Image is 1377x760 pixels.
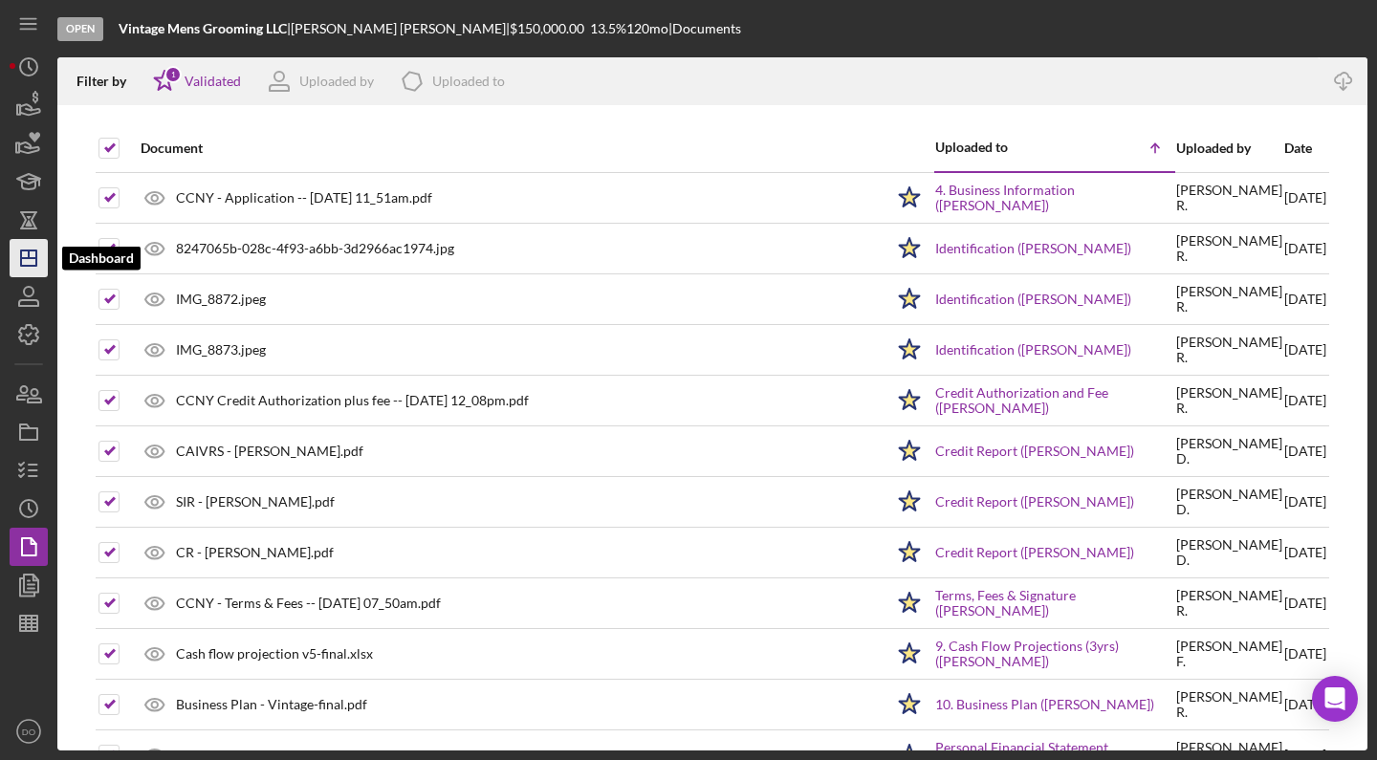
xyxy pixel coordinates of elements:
div: Cash flow projection v5-final.xlsx [176,646,373,662]
div: CR - [PERSON_NAME].pdf [176,545,334,560]
div: CAIVRS - [PERSON_NAME].pdf [176,444,363,459]
div: CCNY - Application -- [DATE] 11_51am.pdf [176,190,432,206]
div: [PERSON_NAME] R . [1176,588,1282,619]
a: Identification ([PERSON_NAME]) [935,292,1131,307]
b: Vintage Mens Grooming LLC [119,20,287,36]
div: [DATE] [1284,478,1326,526]
div: Uploaded by [299,74,374,89]
div: Date [1284,141,1326,156]
div: [PERSON_NAME] [PERSON_NAME] | [291,21,510,36]
div: SIR - [PERSON_NAME].pdf [176,494,335,510]
div: Uploaded to [432,74,505,89]
div: $150,000.00 [510,21,590,36]
a: Credit Report ([PERSON_NAME]) [935,545,1134,560]
div: [PERSON_NAME] R . [1176,183,1282,213]
div: [PERSON_NAME] R . [1176,689,1282,720]
a: Credit Authorization and Fee ([PERSON_NAME]) [935,385,1174,416]
div: CCNY - Terms & Fees -- [DATE] 07_50am.pdf [176,596,441,611]
div: 1 [164,66,182,83]
div: [PERSON_NAME] D . [1176,436,1282,467]
a: 4. Business Information ([PERSON_NAME]) [935,183,1174,213]
div: | Documents [668,21,741,36]
div: [PERSON_NAME] R . [1176,284,1282,315]
div: Business Plan - Vintage-final.pdf [176,697,367,712]
div: [DATE] [1284,174,1326,223]
div: [PERSON_NAME] R . [1176,335,1282,365]
div: Uploaded by [1176,141,1282,156]
div: CCNY Credit Authorization plus fee -- [DATE] 12_08pm.pdf [176,393,529,408]
div: 8247065b-028c-4f93-a6bb-3d2966ac1974.jpg [176,241,454,256]
div: Document [141,141,884,156]
div: IMG_8873.jpeg [176,342,266,358]
div: Open [57,17,103,41]
div: [PERSON_NAME] D . [1176,537,1282,568]
a: Identification ([PERSON_NAME]) [935,342,1131,358]
button: DO [10,712,48,750]
div: [DATE] [1284,630,1326,678]
a: 10. Business Plan ([PERSON_NAME]) [935,697,1154,712]
div: IMG_8872.jpeg [176,292,266,307]
div: [DATE] [1284,225,1326,272]
text: DO [22,727,35,737]
div: [DATE] [1284,681,1326,728]
div: [DATE] [1284,326,1326,374]
div: 120 mo [626,21,668,36]
div: [PERSON_NAME] F . [1176,639,1282,669]
a: 9. Cash Flow Projections (3yrs) ([PERSON_NAME]) [935,639,1174,669]
div: | [119,21,291,36]
div: Filter by [76,74,141,89]
a: Credit Report ([PERSON_NAME]) [935,444,1134,459]
div: Uploaded to [935,140,1055,155]
div: [DATE] [1284,427,1326,475]
a: Credit Report ([PERSON_NAME]) [935,494,1134,510]
div: [DATE] [1284,377,1326,424]
div: [PERSON_NAME] R . [1176,385,1282,416]
div: [DATE] [1284,275,1326,323]
div: [DATE] [1284,529,1326,576]
div: [PERSON_NAME] R . [1176,233,1282,264]
div: [DATE] [1284,579,1326,627]
a: Terms, Fees & Signature ([PERSON_NAME]) [935,588,1174,619]
div: Open Intercom Messenger [1312,676,1358,722]
div: 13.5 % [590,21,626,36]
a: Identification ([PERSON_NAME]) [935,241,1131,256]
div: [PERSON_NAME] D . [1176,487,1282,517]
div: Validated [185,74,241,89]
